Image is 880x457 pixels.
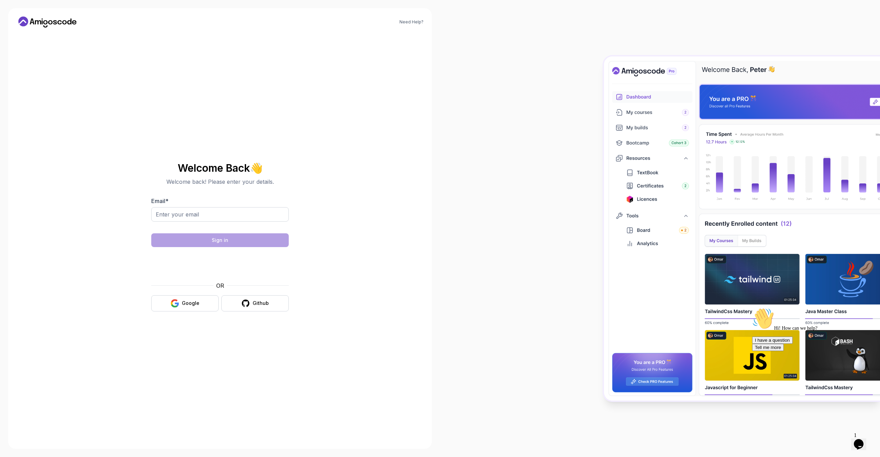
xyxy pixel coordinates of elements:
a: Need Help? [399,19,423,25]
a: Home link [16,17,78,28]
div: 👋Hi! How can we help?I have a questionTell me more [3,3,126,46]
img: :wave: [3,3,25,25]
button: I have a question [3,32,43,39]
img: Amigoscode Dashboard [604,56,880,401]
p: Welcome back! Please enter your details. [151,178,289,186]
iframe: chat widget [749,305,873,426]
button: Google [151,295,219,311]
label: Email * [151,198,168,204]
button: Github [221,295,289,311]
h2: Welcome Back [151,162,289,173]
button: Sign in [151,233,289,247]
div: Google [182,300,199,307]
iframe: Widget containing checkbox for hCaptcha security challenge [168,251,272,277]
div: Sign in [212,237,228,244]
div: Github [253,300,269,307]
span: Hi! How can we help? [3,21,68,26]
span: 👋 [250,162,262,173]
button: Tell me more [3,39,34,46]
iframe: chat widget [851,429,873,450]
input: Enter your email [151,207,289,222]
p: OR [216,281,224,290]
